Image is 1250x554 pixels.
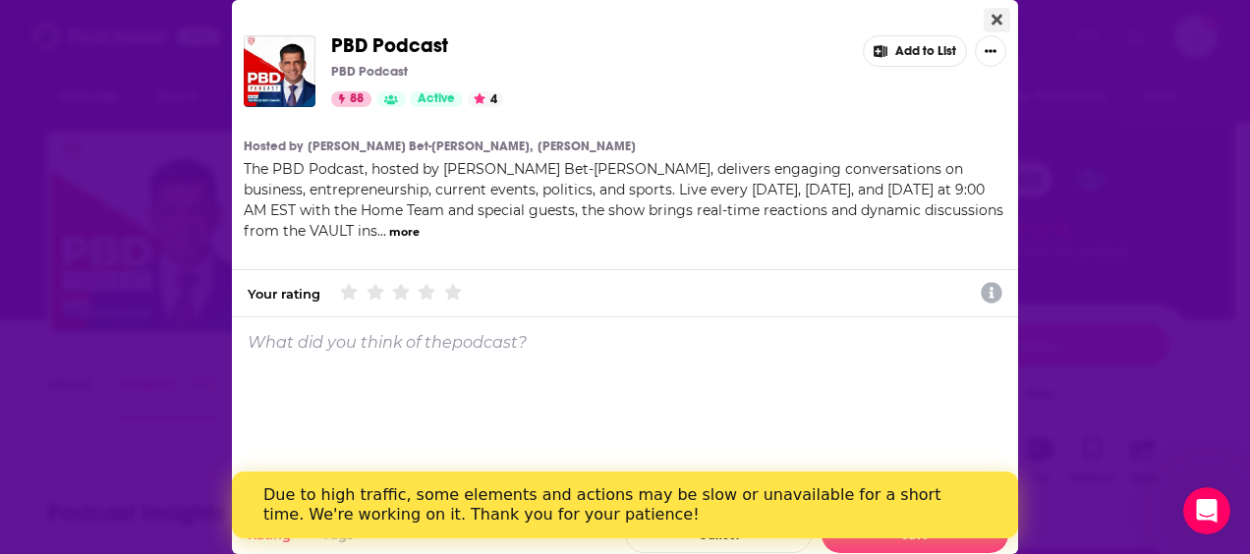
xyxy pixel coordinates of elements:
[331,33,448,58] span: PBD Podcast
[984,8,1010,32] button: Close
[975,35,1006,67] button: Show More Button
[244,160,1003,240] span: The PBD Podcast, hosted by [PERSON_NAME] Bet-[PERSON_NAME], delivers engaging conversations on bu...
[410,91,463,107] a: Active
[377,222,386,240] span: ...
[308,138,533,154] a: [PERSON_NAME] Bet-[PERSON_NAME],
[244,35,315,107] img: PBD Podcast
[418,89,455,109] span: Active
[232,471,1018,538] iframe: Intercom live chat banner
[863,35,967,67] button: Add to List
[244,138,303,154] h4: Hosted by
[248,286,320,302] div: Your rating
[331,91,371,107] a: 88
[331,35,448,57] a: PBD Podcast
[468,91,503,107] button: 4
[538,138,636,154] a: [PERSON_NAME]
[350,89,364,109] span: 88
[248,333,527,352] p: What did you think of the podcast ?
[331,64,408,80] p: PBD Podcast
[981,280,1002,307] a: Show additional information
[389,224,420,241] button: more
[1183,487,1230,534] iframe: Intercom live chat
